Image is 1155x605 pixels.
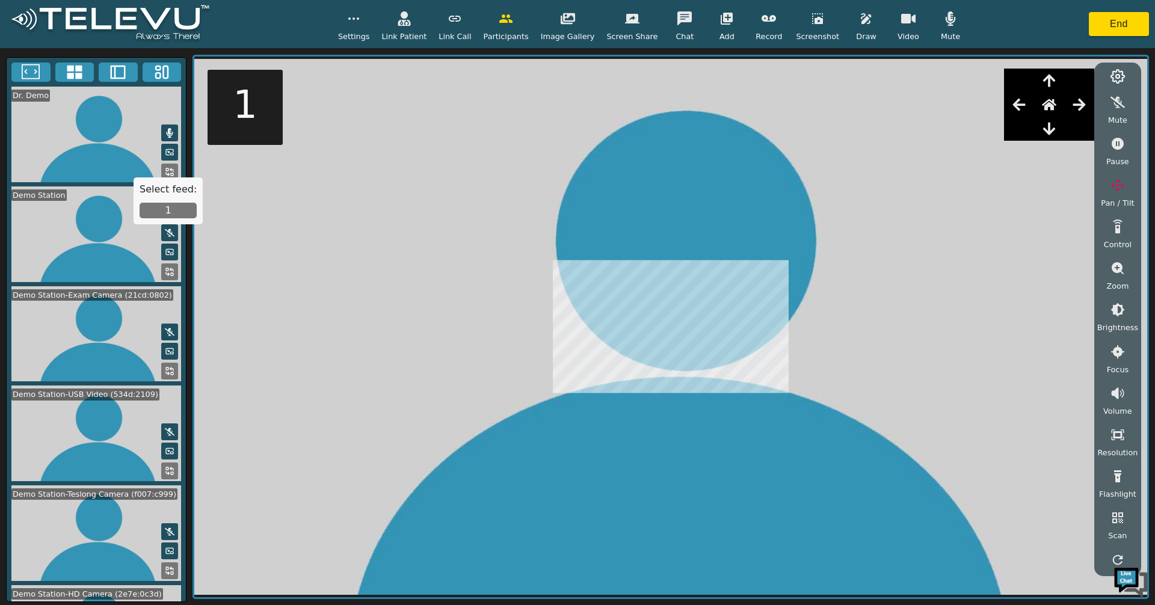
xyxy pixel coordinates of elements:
div: Demo Station-USB Video (534d:2109) [11,388,159,400]
button: Replace Feed [161,164,178,180]
span: Link Patient [381,31,427,42]
span: Pan / Tilt [1101,197,1134,209]
textarea: Type your message and hit 'Enter' [6,328,229,370]
button: Replace Feed [161,462,178,479]
span: Control [1104,239,1132,250]
span: Focus [1107,364,1129,375]
button: Picture in Picture [161,244,178,260]
span: Zoom [1106,280,1129,292]
button: Replace Feed [161,562,178,579]
div: Demo Station-HD Camera (2e7e:0c3d) [11,588,163,600]
span: Add [719,31,735,42]
span: Video [898,31,919,42]
button: Three Window Medium [143,63,182,82]
span: We're online! [70,152,166,273]
button: Picture in Picture [161,443,178,459]
button: Replace Feed [161,263,178,280]
span: Resolution [1097,447,1138,458]
button: End [1089,12,1149,36]
span: Chat [676,31,694,42]
span: Scan [1108,530,1127,541]
button: Replace Feed [161,363,178,379]
span: Brightness [1097,322,1138,333]
span: Screen Share [606,31,658,42]
div: Dr. Demo [11,90,50,101]
div: Demo Station [11,189,67,201]
button: 4x4 [55,63,94,82]
span: Settings [338,31,370,42]
div: Chat with us now [63,63,202,79]
img: d_736959983_company_1615157101543_736959983 [20,56,51,86]
span: Draw [856,31,876,42]
span: Mute [941,31,960,42]
img: Chat Widget [1113,563,1149,599]
span: Mute [1108,114,1127,126]
button: Picture in Picture [161,542,178,559]
button: 1 [140,203,197,218]
span: Participants [483,31,528,42]
span: Screenshot [796,31,839,42]
span: Pause [1106,156,1129,167]
div: Minimize live chat window [197,6,226,35]
button: Mute [161,523,178,540]
span: Flashlight [1099,488,1136,500]
span: Volume [1103,405,1132,417]
button: Mute [161,224,178,241]
h5: Select feed: [140,183,197,195]
div: Demo Station-Exam Camera (21cd:0802) [11,289,173,301]
button: Mute [161,124,178,141]
span: Link Call [439,31,471,42]
h5: 1 [233,82,257,128]
span: Image Gallery [541,31,595,42]
button: Mute [161,324,178,340]
button: Picture in Picture [161,144,178,161]
span: Record [756,31,782,42]
img: logoWhite.png [6,2,215,47]
div: Demo Station-Teslong Camera (f007:c999) [11,488,177,500]
button: Fullscreen [11,63,51,82]
button: Mute [161,423,178,440]
button: Two Window Medium [99,63,138,82]
button: Picture in Picture [161,343,178,360]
